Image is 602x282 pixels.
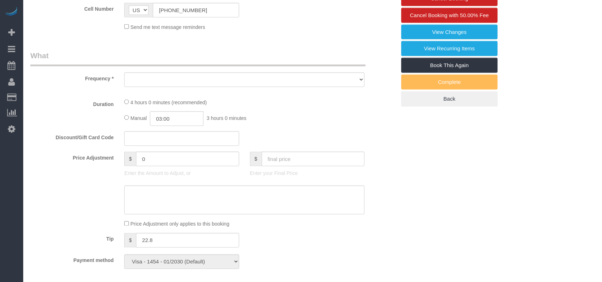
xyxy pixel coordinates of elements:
span: Manual [130,115,147,121]
label: Cell Number [25,3,119,12]
span: 3 hours 0 minutes [207,115,246,121]
span: Cancel Booking with 50.00% Fee [410,12,489,18]
label: Price Adjustment [25,152,119,161]
span: Price Adjustment only applies to this booking [130,221,229,227]
span: $ [124,152,136,166]
input: Cell Number [153,3,239,17]
img: Automaid Logo [4,7,19,17]
a: Book This Again [401,58,498,73]
span: $ [250,152,262,166]
p: Enter your Final Price [250,170,365,177]
a: View Changes [401,25,498,40]
a: View Recurring Items [401,41,498,56]
label: Tip [25,233,119,243]
input: final price [262,152,365,166]
span: 4 hours 0 minutes (recommended) [130,100,207,105]
label: Payment method [25,255,119,264]
a: Cancel Booking with 50.00% Fee [401,8,498,23]
legend: What [30,50,366,66]
span: Send me text message reminders [130,24,205,30]
p: Enter the Amount to Adjust, or [124,170,239,177]
a: Back [401,91,498,106]
span: $ [124,233,136,248]
label: Frequency * [25,72,119,82]
label: Duration [25,98,119,108]
label: Discount/Gift Card Code [25,131,119,141]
